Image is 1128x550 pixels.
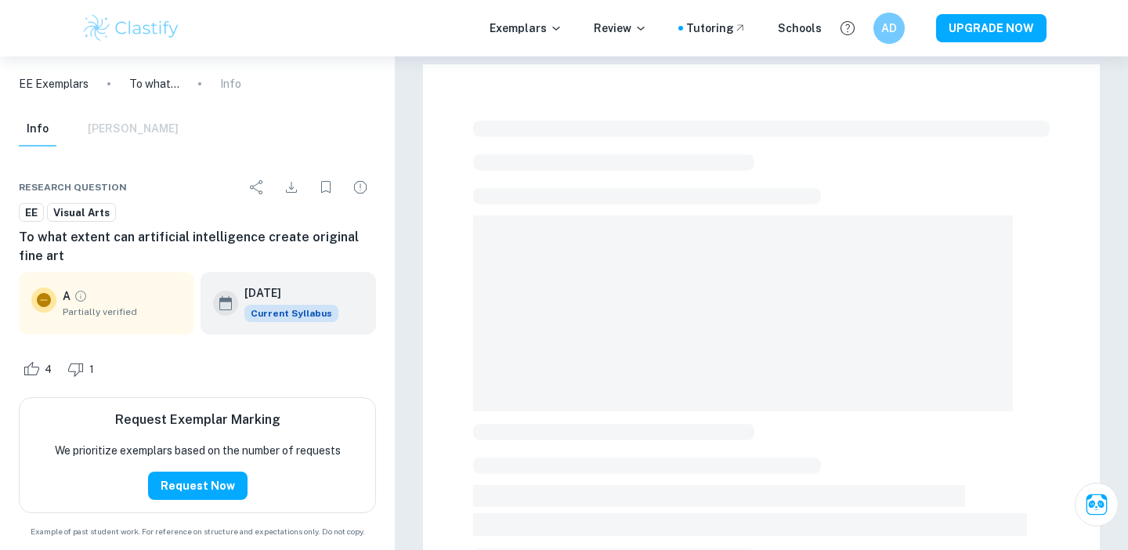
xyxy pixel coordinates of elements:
[19,526,376,537] span: Example of past student work. For reference on structure and expectations only. Do not copy.
[873,13,905,44] button: AD
[220,75,241,92] p: Info
[55,442,341,459] p: We prioritize exemplars based on the number of requests
[345,172,376,203] div: Report issue
[148,472,248,500] button: Request Now
[47,203,116,223] a: Visual Arts
[19,356,60,382] div: Like
[244,305,338,322] div: This exemplar is based on the current syllabus. Feel free to refer to it for inspiration/ideas wh...
[880,20,898,37] h6: AD
[63,288,70,305] p: A
[115,411,280,429] h6: Request Exemplar Marking
[241,172,273,203] div: Share
[63,356,103,382] div: Dislike
[276,172,307,203] div: Download
[594,20,647,37] p: Review
[19,228,376,266] h6: To what extent can artificial intelligence create original fine art
[19,180,127,194] span: Research question
[244,305,338,322] span: Current Syllabus
[129,75,179,92] p: To what extent can artificial intelligence create original fine art
[36,362,60,378] span: 4
[19,203,44,223] a: EE
[834,15,861,42] button: Help and Feedback
[19,75,89,92] a: EE Exemplars
[20,205,43,221] span: EE
[1075,483,1119,526] button: Ask Clai
[490,20,562,37] p: Exemplars
[81,13,181,44] img: Clastify logo
[310,172,342,203] div: Bookmark
[63,305,182,319] span: Partially verified
[244,284,326,302] h6: [DATE]
[81,362,103,378] span: 1
[778,20,822,37] a: Schools
[48,205,115,221] span: Visual Arts
[74,289,88,303] a: Grade partially verified
[686,20,747,37] a: Tutoring
[19,112,56,147] button: Info
[936,14,1047,42] button: UPGRADE NOW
